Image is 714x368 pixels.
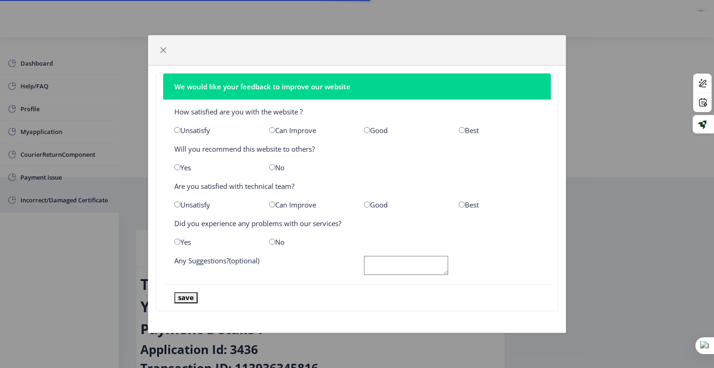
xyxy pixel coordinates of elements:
[167,237,262,247] div: Yes
[357,200,452,209] div: Good
[167,107,547,116] div: How satisfied are you with the website ?
[262,163,357,172] div: No
[167,144,547,154] div: Will you recommend this website to others?
[452,126,547,135] div: Best
[167,219,547,228] div: Did you experience any problems with our services?
[167,200,262,209] div: Unsatisfy
[167,256,357,277] div: Any Suggestions?(optional)
[174,292,198,303] button: save
[167,181,547,191] div: Are you satisfied with technical team?
[262,126,357,135] div: Can Improve
[452,200,547,209] div: Best
[167,163,262,172] div: Yes
[262,237,357,247] div: No
[167,126,262,135] div: Unsatisfy
[357,126,452,135] div: Good
[163,74,551,100] nb-card-header: We would like your feedback to improve our website
[262,200,357,209] div: Can Improve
